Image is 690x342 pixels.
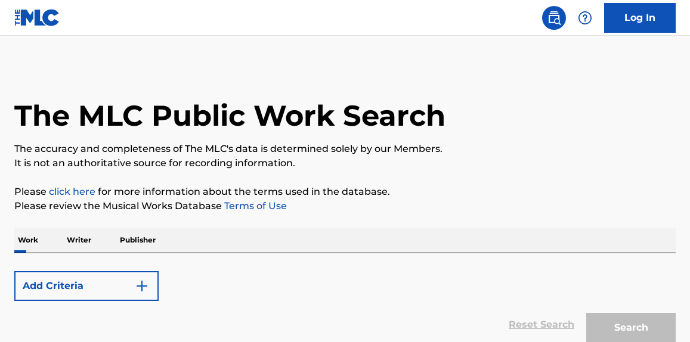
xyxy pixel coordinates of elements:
a: Log In [604,3,676,33]
p: Writer [63,228,95,253]
p: Please for more information about the terms used in the database. [14,185,676,199]
a: click here [49,186,95,197]
img: MLC Logo [14,9,60,26]
p: Work [14,228,42,253]
img: 9d2ae6d4665cec9f34b9.svg [135,279,149,293]
p: Please review the Musical Works Database [14,199,676,213]
p: Publisher [116,228,159,253]
img: search [547,11,561,25]
a: Terms of Use [222,200,287,212]
p: The accuracy and completeness of The MLC's data is determined solely by our Members. [14,142,676,156]
a: Public Search [542,6,566,30]
img: help [578,11,592,25]
h1: The MLC Public Work Search [14,98,445,133]
div: Help [573,6,597,30]
button: Add Criteria [14,271,159,301]
p: It is not an authoritative source for recording information. [14,156,676,170]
